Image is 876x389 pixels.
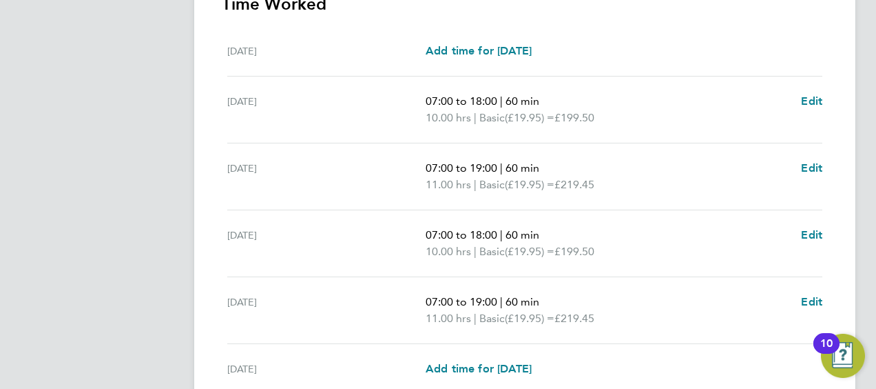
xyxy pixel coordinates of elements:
a: Edit [801,294,822,310]
span: Basic [479,310,505,327]
a: Edit [801,227,822,243]
span: 60 min [505,228,539,241]
span: Add time for [DATE] [426,362,532,375]
span: | [474,111,477,124]
span: 11.00 hrs [426,178,471,191]
span: 60 min [505,94,539,108]
span: Edit [801,161,822,174]
span: Edit [801,94,822,108]
span: 60 min [505,161,539,174]
span: Basic [479,243,505,260]
div: [DATE] [227,93,426,126]
div: [DATE] [227,227,426,260]
div: [DATE] [227,294,426,327]
div: [DATE] [227,361,426,377]
span: 11.00 hrs [426,312,471,325]
a: Edit [801,160,822,177]
span: | [500,161,503,174]
span: Edit [801,228,822,241]
span: (£19.95) = [505,245,554,258]
span: 07:00 to 18:00 [426,228,497,241]
span: | [500,228,503,241]
div: [DATE] [227,160,426,193]
span: Edit [801,295,822,308]
span: | [474,245,477,258]
span: | [500,295,503,308]
span: £199.50 [554,111,594,124]
span: (£19.95) = [505,111,554,124]
span: Add time for [DATE] [426,44,532,57]
span: Basic [479,177,505,193]
a: Add time for [DATE] [426,43,532,59]
span: 60 min [505,295,539,308]
span: 10.00 hrs [426,111,471,124]
span: | [474,178,477,191]
span: 07:00 to 19:00 [426,161,497,174]
span: Basic [479,110,505,126]
div: [DATE] [227,43,426,59]
span: £199.50 [554,245,594,258]
span: 07:00 to 18:00 [426,94,497,108]
div: 10 [820,343,833,361]
span: | [474,312,477,325]
button: Open Resource Center, 10 new notifications [821,334,865,378]
span: 07:00 to 19:00 [426,295,497,308]
a: Add time for [DATE] [426,361,532,377]
span: (£19.95) = [505,178,554,191]
span: (£19.95) = [505,312,554,325]
span: £219.45 [554,178,594,191]
span: £219.45 [554,312,594,325]
span: | [500,94,503,108]
a: Edit [801,93,822,110]
span: 10.00 hrs [426,245,471,258]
